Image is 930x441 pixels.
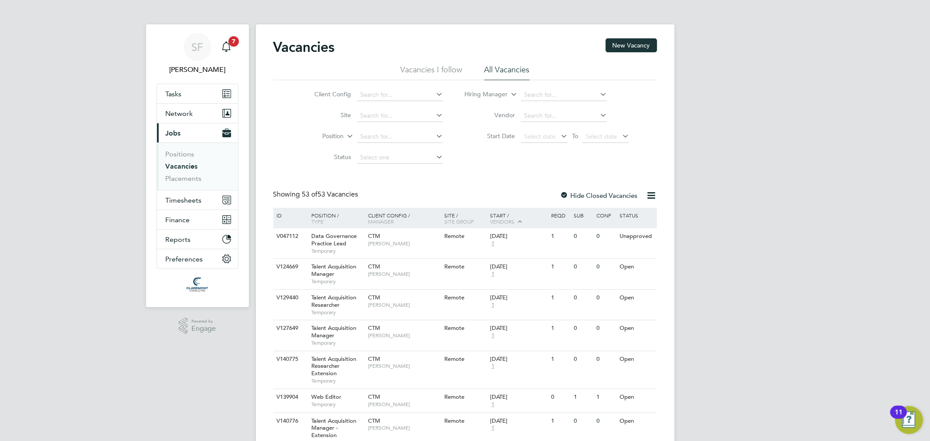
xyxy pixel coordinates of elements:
span: To [569,130,581,142]
span: Talent Acquisition Researcher [311,294,356,309]
div: V140775 [275,351,305,367]
span: CTM [368,294,380,301]
div: Open [617,259,655,275]
span: Sam Fullman [157,64,238,75]
span: Timesheets [166,196,202,204]
span: [PERSON_NAME] [368,401,440,408]
div: 0 [572,320,594,336]
span: Talent Acquisition Manager [311,263,356,278]
button: Jobs [157,123,238,142]
span: CTM [368,324,380,332]
span: [PERSON_NAME] [368,302,440,309]
a: SF[PERSON_NAME] [157,33,238,75]
a: Powered byEngage [179,318,216,334]
div: Open [617,290,655,306]
div: 0 [572,228,594,244]
span: CTM [368,417,380,424]
span: Remote [444,324,464,332]
nav: Main navigation [146,24,249,307]
span: Remote [444,232,464,240]
span: Preferences [166,255,203,263]
span: Temporary [311,278,364,285]
span: Select date [524,132,555,140]
button: Reports [157,230,238,249]
span: Talent Acquisition Manager - Extension [311,417,356,439]
div: Open [617,320,655,336]
span: 1 [490,240,496,248]
div: 0 [572,351,594,367]
div: 0 [572,413,594,429]
label: Start Date [465,132,515,140]
label: Hiring Manager [457,90,508,99]
div: Jobs [157,142,238,190]
li: All Vacancies [484,64,530,80]
span: Talent Acquisition Manager [311,324,356,339]
div: [DATE] [490,325,547,332]
span: Type [311,218,324,225]
a: Tasks [157,84,238,103]
input: Search for... [357,89,443,101]
span: Reports [166,235,191,244]
div: 1 [549,290,572,306]
div: ID [275,208,305,223]
div: 0 [549,389,572,405]
div: Showing [273,190,360,199]
span: Engage [191,325,216,332]
li: Vacancies I follow [401,64,463,80]
label: Position [293,132,344,141]
button: Preferences [157,249,238,268]
div: 0 [595,320,617,336]
span: Temporary [311,401,364,408]
div: 1 [549,228,572,244]
span: CTM [368,393,380,400]
span: 1 [490,332,496,339]
span: SF [191,41,203,53]
span: 1 [490,401,496,408]
span: Talent Acquisition Researcher Extension [311,355,356,377]
input: Search for... [521,110,607,122]
div: 1 [549,351,572,367]
div: [DATE] [490,394,547,401]
div: V127649 [275,320,305,336]
div: V140776 [275,413,305,429]
div: [DATE] [490,263,547,271]
div: [DATE] [490,233,547,240]
span: Data Governance Practice Lead [311,232,357,247]
input: Search for... [521,89,607,101]
span: 1 [490,424,496,432]
div: Unapproved [617,228,655,244]
a: Go to home page [157,278,238,292]
input: Select one [357,152,443,164]
span: [PERSON_NAME] [368,240,440,247]
div: V047112 [275,228,305,244]
span: 1 [490,302,496,309]
div: [DATE] [490,417,547,425]
span: Vendors [490,218,514,225]
span: CTM [368,232,380,240]
div: Open [617,389,655,405]
div: 1 [549,320,572,336]
div: 0 [572,290,594,306]
span: Site Group [444,218,474,225]
label: Hide Closed Vacancies [560,191,638,200]
span: Temporary [311,309,364,316]
div: V139904 [275,389,305,405]
label: Status [301,153,351,161]
button: New Vacancy [606,38,657,52]
span: Remote [444,294,464,301]
img: claremontconsulting1-logo-retina.png [187,278,208,292]
div: Position / [305,208,366,229]
span: Temporary [311,248,364,254]
a: Vacancies [166,162,198,170]
div: V124669 [275,259,305,275]
span: Tasks [166,90,182,98]
a: Placements [166,174,202,183]
h2: Vacancies [273,38,335,56]
span: [PERSON_NAME] [368,332,440,339]
span: Powered by [191,318,216,325]
span: Remote [444,417,464,424]
span: [PERSON_NAME] [368,271,440,278]
a: 7 [218,33,235,61]
span: CTM [368,355,380,363]
input: Search for... [357,131,443,143]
